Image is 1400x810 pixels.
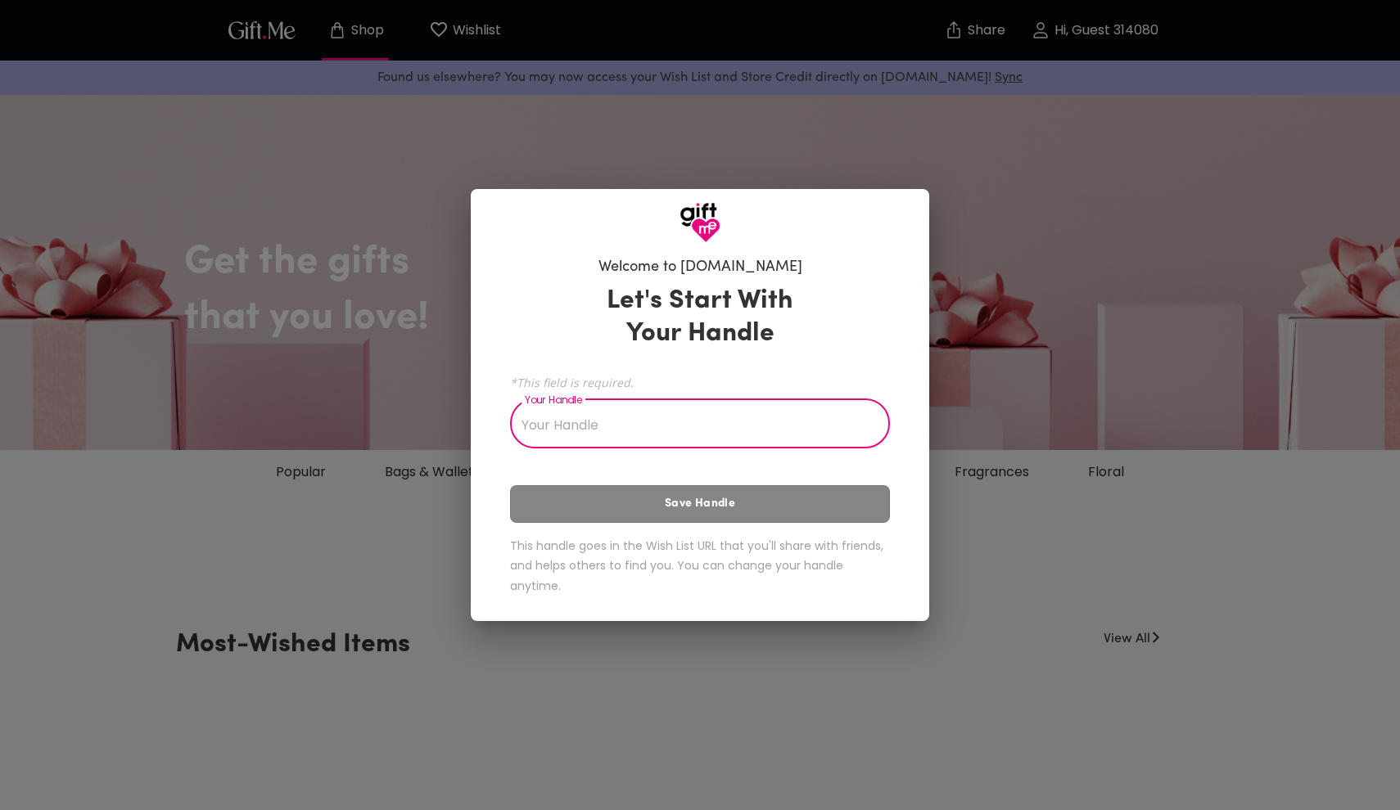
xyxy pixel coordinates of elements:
h6: This handle goes in the Wish List URL that you'll share with friends, and helps others to find yo... [510,536,890,596]
span: *This field is required. [510,375,890,390]
h3: Let's Start With Your Handle [586,285,814,350]
img: GiftMe Logo [680,202,720,243]
input: Your Handle [510,403,872,448]
h6: Welcome to [DOMAIN_NAME] [598,258,802,277]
